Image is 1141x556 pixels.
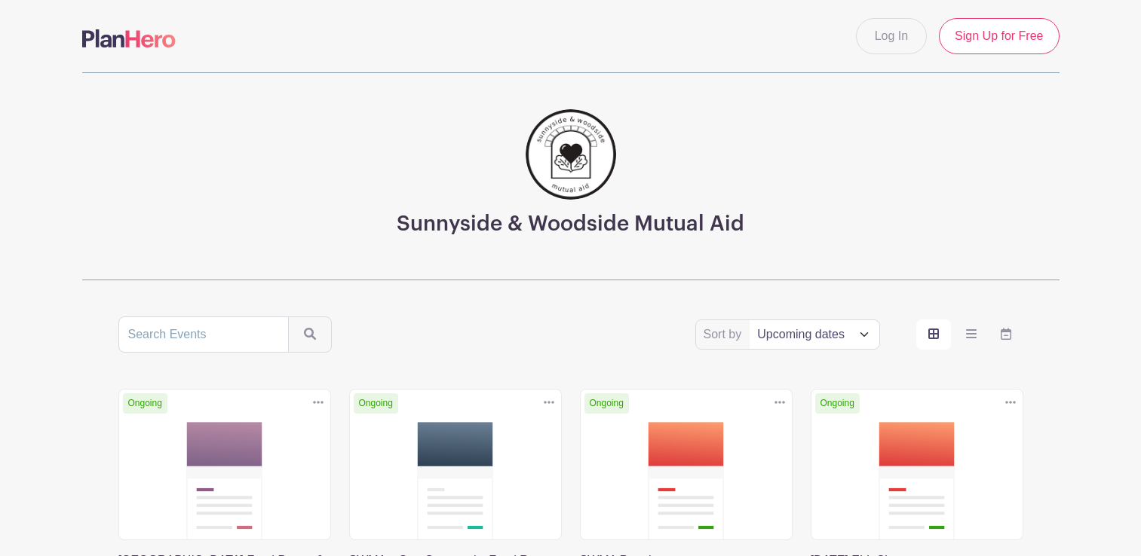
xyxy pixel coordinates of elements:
h3: Sunnyside & Woodside Mutual Aid [397,212,744,237]
a: Log In [856,18,927,54]
img: logo-507f7623f17ff9eddc593b1ce0a138ce2505c220e1c5a4e2b4648c50719b7d32.svg [82,29,176,47]
input: Search Events [118,316,289,353]
a: Sign Up for Free [939,18,1059,54]
img: 256.png [526,109,616,200]
label: Sort by [704,325,747,344]
div: order and view [916,319,1023,350]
